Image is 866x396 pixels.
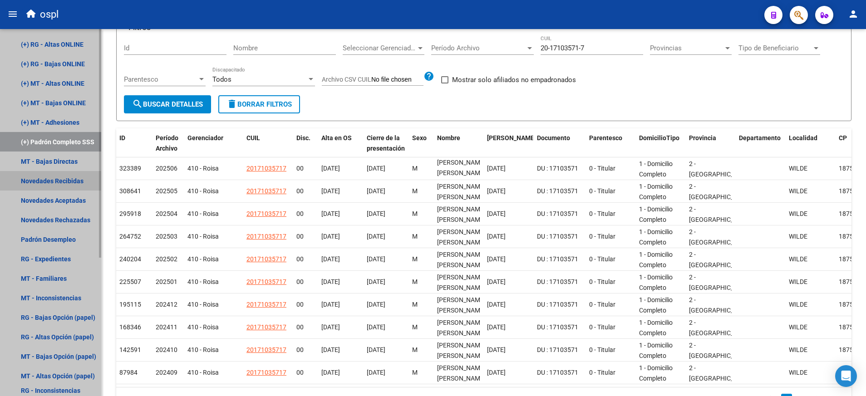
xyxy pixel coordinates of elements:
[156,210,177,217] span: 202504
[738,44,812,52] span: Tipo de Beneficiario
[40,5,59,24] span: ospl
[533,128,586,158] datatable-header-cell: Documento
[156,165,177,172] span: 202506
[639,251,673,269] span: 1 - Domicilio Completo
[246,187,286,195] span: 20171035717
[839,134,847,142] span: CP
[156,323,177,331] span: 202411
[367,134,405,152] span: Cierre de la presentación
[483,128,533,158] datatable-header-cell: Fecha Nac.
[119,187,141,195] span: 308641
[537,346,578,353] span: DU : 17103571
[321,210,340,217] span: [DATE]
[537,165,578,172] span: DU : 17103571
[537,210,578,217] span: DU : 17103571
[156,346,177,353] span: 202410
[363,128,408,158] datatable-header-cell: Cierre de la presentación
[119,369,138,376] span: 87984
[537,187,578,195] span: DU : 17103571
[322,76,371,83] span: Archivo CSV CUIL
[187,301,219,308] span: 410 - Roisa
[187,233,219,240] span: 410 - Roisa
[839,322,859,332] div: 1875
[412,255,418,263] span: M
[689,228,750,246] span: 2 - [GEOGRAPHIC_DATA]
[437,364,486,382] span: [PERSON_NAME] [PERSON_NAME]
[639,274,673,291] span: 1 - Domicilio Completo
[184,128,243,158] datatable-header-cell: Gerenciador
[689,134,716,142] span: Provincia
[789,165,807,172] span: WILDE
[537,134,570,142] span: Documento
[321,233,340,240] span: [DATE]
[156,233,177,240] span: 202503
[156,278,177,285] span: 202501
[296,209,314,219] div: 00
[412,233,418,240] span: M
[187,165,219,172] span: 410 - Roisa
[296,322,314,332] div: 00
[839,299,859,310] div: 1875
[431,44,526,52] span: Período Archivo
[487,134,538,142] span: [PERSON_NAME].
[735,128,785,158] datatable-header-cell: Departamento
[321,301,340,308] span: [DATE]
[423,71,434,82] mat-icon: help
[639,134,679,142] span: DomicilioTipo
[789,187,807,195] span: WILDE
[537,233,578,240] span: DU : 17103571
[412,301,418,308] span: M
[367,278,385,285] span: [DATE]
[839,163,859,174] div: 1875
[437,134,460,142] span: Nombre
[639,342,673,359] span: 1 - Domicilio Completo
[487,233,506,240] span: [DATE]
[119,233,141,240] span: 264752
[589,301,615,308] span: 0 - Titular
[789,369,807,376] span: WILDE
[452,74,576,85] span: Mostrar solo afiliados no empadronados
[639,183,673,200] span: 1 - Domicilio Completo
[212,75,231,83] span: Todos
[246,323,286,331] span: 20171035717
[296,277,314,287] div: 00
[835,365,857,387] div: Open Intercom Messenger
[689,319,750,337] span: 2 - [GEOGRAPHIC_DATA]
[367,165,385,172] span: [DATE]
[412,323,418,331] span: M
[689,296,750,314] span: 2 - [GEOGRAPHIC_DATA]
[589,187,615,195] span: 0 - Titular
[296,299,314,310] div: 00
[124,75,197,83] span: Parentesco
[789,210,807,217] span: WILDE
[487,278,506,285] span: [DATE]
[639,205,673,223] span: 1 - Domicilio Completo
[318,128,363,158] datatable-header-cell: Alta en OS
[156,369,177,376] span: 202409
[246,134,260,142] span: CUIL
[296,367,314,378] div: 00
[487,369,506,376] span: [DATE]
[156,255,177,263] span: 202502
[589,134,622,142] span: Parentesco
[789,278,807,285] span: WILDE
[689,342,750,359] span: 2 - [GEOGRAPHIC_DATA]
[689,364,750,382] span: 2 - [GEOGRAPHIC_DATA]
[187,346,219,353] span: 410 - Roisa
[537,323,578,331] span: DU : 17103571
[433,128,483,158] datatable-header-cell: Nombre
[296,163,314,174] div: 00
[487,323,506,331] span: [DATE]
[835,128,862,158] datatable-header-cell: CP
[116,128,152,158] datatable-header-cell: ID
[537,369,578,376] span: DU : 17103571
[487,187,506,195] span: [DATE]
[437,183,486,200] span: [PERSON_NAME] [PERSON_NAME]
[408,128,433,158] datatable-header-cell: Sexo
[367,323,385,331] span: [DATE]
[296,186,314,196] div: 00
[689,183,750,200] span: 2 - [GEOGRAPHIC_DATA]
[119,165,141,172] span: 323389
[124,95,211,113] button: Buscar Detalles
[119,346,141,353] span: 142591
